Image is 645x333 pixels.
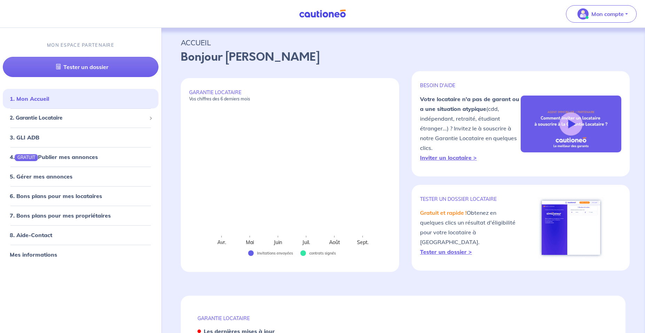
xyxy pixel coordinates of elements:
[10,173,72,180] a: 5. Gérer mes annonces
[3,228,158,242] div: 8. Aide-Contact
[181,49,625,66] p: Bonjour [PERSON_NAME]
[357,239,368,245] text: Sept.
[566,5,637,23] button: illu_account_valid_menu.svgMon compte
[302,239,310,245] text: Juil.
[296,9,349,18] img: Cautioneo
[3,111,158,125] div: 2. Garantie Locataire
[420,209,467,216] em: Gratuit et rapide !
[420,96,519,112] strong: Votre locataire n'a pas de garant ou a une situation atypique
[189,89,391,102] p: GARANTIE LOCATAIRE
[420,208,521,257] p: Obtenez en quelques clics un résultat d'éligibilité pour votre locataire à [GEOGRAPHIC_DATA].
[197,315,609,321] p: GARANTIE LOCATAIRE
[538,197,604,258] img: simulateur.png
[591,10,624,18] p: Mon compte
[3,189,158,203] div: 6. Bons plans pour mes locataires
[3,130,158,144] div: 3. GLI ADB
[246,239,254,245] text: Mai
[521,96,621,152] img: video-gli-new-none.jpg
[10,95,49,102] a: 1. Mon Accueil
[181,36,625,49] p: ACCUEIL
[3,57,158,77] a: Tester un dossier
[189,96,250,101] em: Vos chiffres des 6 derniers mois
[420,248,472,255] a: Tester un dossier >
[3,208,158,222] div: 7. Bons plans pour mes propriétaires
[47,42,114,48] p: MON ESPACE PARTENAIRE
[420,82,521,89] p: BESOIN D'AIDE
[329,239,340,245] text: Août
[10,231,52,238] a: 8. Aide-Contact
[420,154,477,161] a: Inviter un locataire >
[10,153,98,160] a: 4.GRATUITPublier mes annonces
[3,247,158,261] div: Mes informations
[273,239,282,245] text: Juin
[577,8,589,20] img: illu_account_valid_menu.svg
[10,114,146,122] span: 2. Garantie Locataire
[420,196,521,202] p: TESTER un dossier locataire
[3,150,158,164] div: 4.GRATUITPublier mes annonces
[217,239,226,245] text: Avr.
[3,92,158,106] div: 1. Mon Accueil
[420,94,521,162] p: (cdd, indépendant, retraité, étudiant étranger...) ? Invitez le à souscrire à notre Garantie Loca...
[10,251,57,258] a: Mes informations
[10,212,111,219] a: 7. Bons plans pour mes propriétaires
[10,192,102,199] a: 6. Bons plans pour mes locataires
[3,169,158,183] div: 5. Gérer mes annonces
[10,134,39,141] a: 3. GLI ADB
